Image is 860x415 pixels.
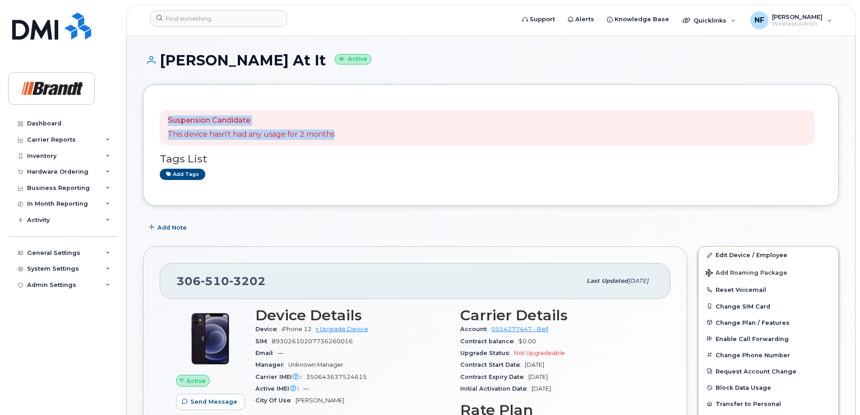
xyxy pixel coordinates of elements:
span: Manager [255,361,288,368]
span: Add Roaming Package [706,269,787,278]
h3: Tags List [160,153,822,165]
a: Add tags [160,169,205,180]
span: 89302610207736260016 [272,338,353,345]
span: Send Message [190,397,237,406]
p: This device hasn't had any usage for 2 months [168,129,334,140]
span: [DATE] [532,385,551,392]
span: Not Upgradeable [514,350,565,356]
span: SIM [255,338,272,345]
button: Change Plan / Features [698,314,838,331]
span: Active [186,377,206,385]
h3: Carrier Details [460,307,654,323]
a: + Upgrade Device [315,326,368,332]
span: Contract Expiry Date [460,373,528,380]
span: Last updated [587,277,628,284]
span: 3202 [229,274,266,288]
span: — [277,350,283,356]
p: Suspension Candidate [168,115,334,126]
span: 510 [201,274,229,288]
span: Upgrade Status [460,350,514,356]
span: Contract balance [460,338,518,345]
span: iPhone 12 [282,326,312,332]
button: Add Roaming Package [698,263,838,281]
span: Add Note [157,223,187,232]
span: Unknown Manager [288,361,343,368]
span: [DATE] [628,277,648,284]
img: iPhone_12.jpg [183,312,237,366]
span: [DATE] [528,373,548,380]
button: Change SIM Card [698,298,838,314]
span: City Of Use [255,397,296,404]
span: Device [255,326,282,332]
button: Transfer to Personal [698,396,838,412]
span: Contract Start Date [460,361,525,368]
h1: [PERSON_NAME] At It [143,52,839,68]
span: 306 [176,274,266,288]
a: 0554277447 - Bell [491,326,548,332]
span: Enable Call Forwarding [716,335,789,342]
button: Change Phone Number [698,347,838,363]
span: [DATE] [525,361,544,368]
span: Account [460,326,491,332]
button: Request Account Change [698,363,838,379]
button: Send Message [176,394,245,410]
span: Email [255,350,277,356]
span: Active IMEI [255,385,303,392]
h3: Device Details [255,307,449,323]
button: Reset Voicemail [698,281,838,298]
span: [PERSON_NAME] [296,397,344,404]
span: Initial Activation Date [460,385,532,392]
a: Edit Device / Employee [698,247,838,263]
small: Active [335,54,371,65]
button: Enable Call Forwarding [698,331,838,347]
button: Add Note [143,219,194,235]
span: 350643637524615 [306,373,367,380]
button: Block Data Usage [698,379,838,396]
span: — [303,385,309,392]
span: Carrier IMEI [255,373,306,380]
span: Change Plan / Features [716,319,790,326]
span: $0.00 [518,338,536,345]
